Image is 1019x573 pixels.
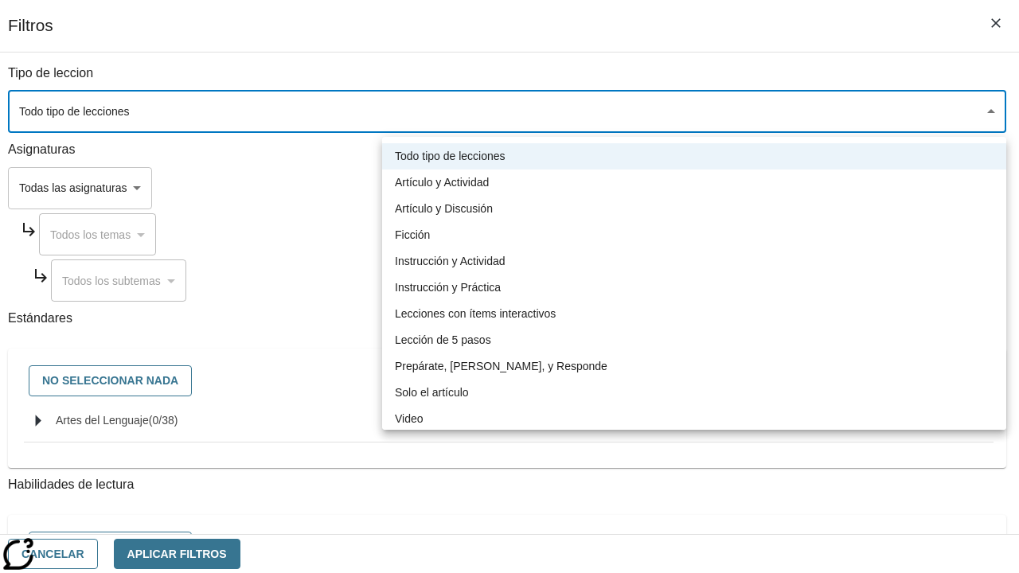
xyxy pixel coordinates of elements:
li: Instrucción y Actividad [382,248,1006,275]
li: Todo tipo de lecciones [382,143,1006,170]
li: Prepárate, [PERSON_NAME], y Responde [382,353,1006,380]
li: Artículo y Discusión [382,196,1006,222]
li: Video [382,406,1006,432]
li: Ficción [382,222,1006,248]
li: Instrucción y Práctica [382,275,1006,301]
li: Lección de 5 pasos [382,327,1006,353]
li: Artículo y Actividad [382,170,1006,196]
ul: Seleccione un tipo de lección [382,137,1006,439]
li: Solo el artículo [382,380,1006,406]
li: Lecciones con ítems interactivos [382,301,1006,327]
